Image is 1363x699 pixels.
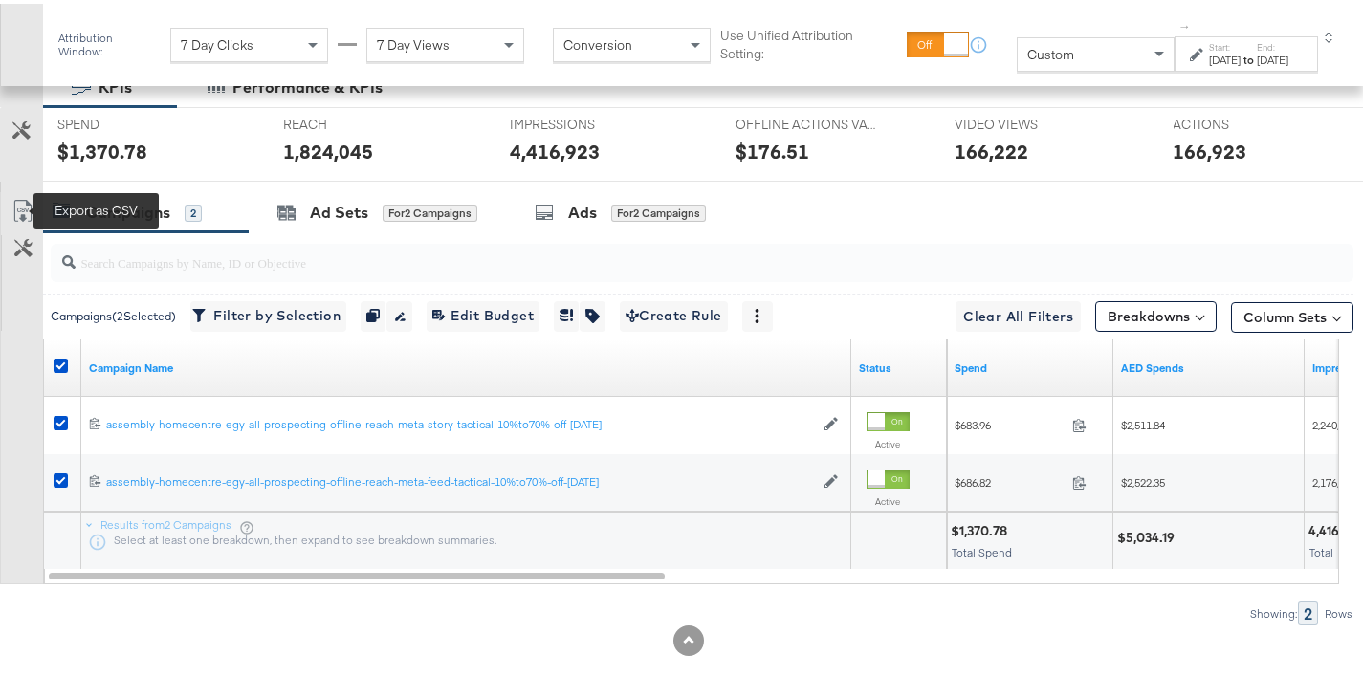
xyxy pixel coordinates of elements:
span: VIDEO VIEWS [955,112,1098,130]
span: SPEND [57,112,201,130]
div: 166,222 [955,134,1028,162]
span: $686.82 [955,471,1065,486]
span: IMPRESSIONS [510,112,653,130]
strong: to [1241,49,1257,63]
div: Showing: [1249,603,1298,617]
a: The total amount spent to date. [955,357,1106,372]
div: [DATE] [1209,49,1241,64]
div: 1,824,045 [284,134,374,162]
a: Shows the current state of your Ad Campaign. [859,357,939,372]
div: Ad Sets [310,198,368,220]
div: [DATE] [1257,49,1288,64]
button: Breakdowns [1095,297,1217,328]
div: 2 [185,201,202,218]
span: 2,176,512 [1312,471,1356,486]
span: Total [1309,541,1333,556]
div: Rows [1324,603,1353,617]
a: 3.6725 [1121,357,1297,372]
span: ACTIONS [1174,112,1317,130]
span: Edit Budget [432,300,534,324]
div: 2 [1298,598,1318,622]
div: KPIs [99,73,132,95]
label: End: [1257,37,1288,50]
a: Your campaign name. [89,357,844,372]
div: for 2 Campaigns [383,201,477,218]
div: assembly-homecentre-egy-all-prospecting-offline-reach-meta-story-tactical-10%to70%-off-[DATE] [106,413,814,428]
span: Total Spend [952,541,1012,556]
div: Campaigns ( 2 Selected) [51,304,176,321]
span: $2,522.35 [1121,471,1165,486]
span: $683.96 [955,414,1065,428]
span: Create Rule [626,300,722,324]
div: $1,370.78 [57,134,147,162]
span: Custom [1027,42,1074,59]
span: REACH [284,112,428,130]
div: assembly-homecentre-egy-all-prospecting-offline-reach-meta-feed-tactical-10%to70%-off-[DATE] [106,470,814,486]
span: 7 Day Clicks [181,33,253,50]
label: Start: [1209,37,1241,50]
span: $2,511.84 [1121,414,1165,428]
div: Ads [568,198,597,220]
span: 7 Day Views [377,33,450,50]
span: ↑ [1176,20,1195,27]
label: Active [867,491,910,504]
div: 4,416,923 [510,134,600,162]
label: Active [867,434,910,447]
button: Create Rule [620,297,728,328]
button: Filter by Selection [190,297,346,328]
button: Clear All Filters [956,297,1081,328]
input: Search Campaigns by Name, ID or Objective [76,232,1238,270]
span: Clear All Filters [963,301,1073,325]
div: $1,370.78 [951,518,1013,536]
button: Column Sets [1231,298,1353,329]
div: $5,034.19 [1117,525,1180,543]
div: $176.51 [736,134,810,162]
a: assembly-homecentre-egy-all-prospecting-offline-reach-meta-feed-tactical-10%to70%-off-[DATE] [106,470,814,487]
button: Edit Budget [427,297,539,328]
span: OFFLINE ACTIONS VALUE [736,112,880,130]
span: 2,240,411 [1312,414,1356,428]
label: Use Unified Attribution Setting: [720,23,900,58]
div: Performance & KPIs [232,73,383,95]
div: for 2 Campaigns [611,201,706,218]
div: Attribution Window: [57,28,161,55]
span: Filter by Selection [196,300,341,324]
a: assembly-homecentre-egy-all-prospecting-offline-reach-meta-story-tactical-10%to70%-off-[DATE] [106,413,814,429]
div: Campaigns [86,198,170,220]
div: 166,923 [1174,134,1247,162]
span: Conversion [563,33,632,50]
